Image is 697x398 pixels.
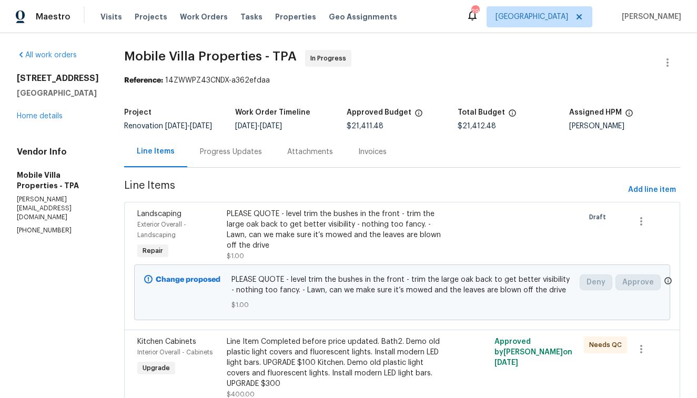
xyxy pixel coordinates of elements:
[615,274,661,290] button: Approve
[625,109,633,123] span: The hpm assigned to this work order.
[569,109,622,116] h5: Assigned HPM
[180,12,228,22] span: Work Orders
[415,109,423,123] span: The total cost of line items that have been approved by both Opendoor and the Trade Partner. This...
[310,53,350,64] span: In Progress
[231,274,573,295] span: PLEASE QUOTE - level trim the bushes in the front - trim the large oak back to get better visibil...
[227,336,444,389] div: Line Item Completed before price updated. Bath2. Demo old plastic light covers and fluorescent li...
[165,123,212,130] span: -
[17,52,77,59] a: All work orders
[347,109,411,116] h5: Approved Budget
[508,109,517,123] span: The total cost of line items that have been proposed by Opendoor. This sum includes line items th...
[287,147,333,157] div: Attachments
[471,6,479,17] div: 29
[664,277,672,288] span: Only a market manager or an area construction manager can approve
[124,123,212,130] span: Renovation
[17,88,99,98] h5: [GEOGRAPHIC_DATA]
[227,253,244,259] span: $1.00
[231,300,573,310] span: $1.00
[100,12,122,22] span: Visits
[135,12,167,22] span: Projects
[569,123,680,130] div: [PERSON_NAME]
[458,109,505,116] h5: Total Budget
[358,147,387,157] div: Invoices
[235,123,257,130] span: [DATE]
[458,123,496,130] span: $21,412.48
[124,50,297,63] span: Mobile Villa Properties - TPA
[17,170,99,191] h5: Mobile Villa Properties - TPA
[138,246,167,256] span: Repair
[17,195,99,222] p: [PERSON_NAME][EMAIL_ADDRESS][DOMAIN_NAME]
[494,359,518,366] span: [DATE]
[156,276,220,283] b: Change proposed
[190,123,212,130] span: [DATE]
[137,146,175,157] div: Line Items
[17,226,99,235] p: [PHONE_NUMBER]
[138,363,174,373] span: Upgrade
[227,209,444,251] div: PLEASE QUOTE - level trim the bushes in the front - trim the large oak back to get better visibil...
[36,12,70,22] span: Maestro
[235,109,310,116] h5: Work Order Timeline
[200,147,262,157] div: Progress Updates
[240,13,262,21] span: Tasks
[124,180,624,200] span: Line Items
[17,147,99,157] h4: Vendor Info
[235,123,282,130] span: -
[347,123,383,130] span: $21,411.48
[589,340,626,350] span: Needs QC
[124,109,151,116] h5: Project
[165,123,187,130] span: [DATE]
[137,338,196,345] span: Kitchen Cabinets
[618,12,681,22] span: [PERSON_NAME]
[260,123,282,130] span: [DATE]
[628,183,676,197] span: Add line item
[137,210,181,218] span: Landscaping
[124,75,680,86] div: 14ZWWPZ43CNDX-a362efdaa
[624,180,680,200] button: Add line item
[496,12,568,22] span: [GEOGRAPHIC_DATA]
[124,77,163,84] b: Reference:
[227,391,255,397] span: $400.00
[275,12,316,22] span: Properties
[494,338,572,366] span: Approved by [PERSON_NAME] on
[137,349,213,355] span: Interior Overall - Cabinets
[589,212,610,222] span: Draft
[137,221,186,238] span: Exterior Overall - Landscaping
[580,274,612,290] button: Deny
[17,113,63,120] a: Home details
[17,73,99,84] h2: [STREET_ADDRESS]
[329,12,397,22] span: Geo Assignments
